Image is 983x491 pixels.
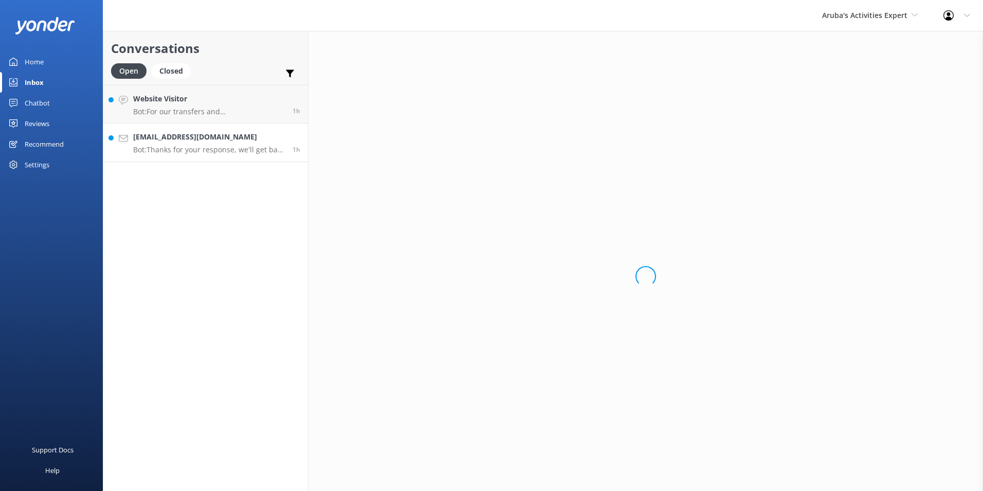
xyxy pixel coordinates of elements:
div: Closed [152,63,191,79]
span: 08:49am 18-Aug-2025 (UTC -04:00) America/Caracas [293,107,300,115]
h4: Website Visitor [133,93,285,104]
div: Open [111,63,147,79]
p: Bot: Thanks for your response, we'll get back to you as soon as we can during opening hours. [133,145,285,154]
div: Home [25,51,44,72]
div: Recommend [25,134,64,154]
a: Open [111,65,152,76]
a: [EMAIL_ADDRESS][DOMAIN_NAME]Bot:Thanks for your response, we'll get back to you as soon as we can... [103,124,308,162]
span: 08:46am 18-Aug-2025 (UTC -04:00) America/Caracas [293,145,300,154]
h4: [EMAIL_ADDRESS][DOMAIN_NAME] [133,131,285,143]
h2: Conversations [111,39,300,58]
p: Bot: For our transfers and [GEOGRAPHIC_DATA], we offer pickup from most hotels. Please check your... [133,107,285,116]
img: yonder-white-logo.png [15,17,75,34]
div: Chatbot [25,93,50,113]
div: Reviews [25,113,49,134]
div: Inbox [25,72,44,93]
a: Website VisitorBot:For our transfers and [GEOGRAPHIC_DATA], we offer pickup from most hotels. Ple... [103,85,308,124]
div: Help [45,460,60,481]
a: Closed [152,65,196,76]
div: Settings [25,154,49,175]
div: Support Docs [32,440,74,460]
span: Aruba's Activities Expert [822,10,907,20]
